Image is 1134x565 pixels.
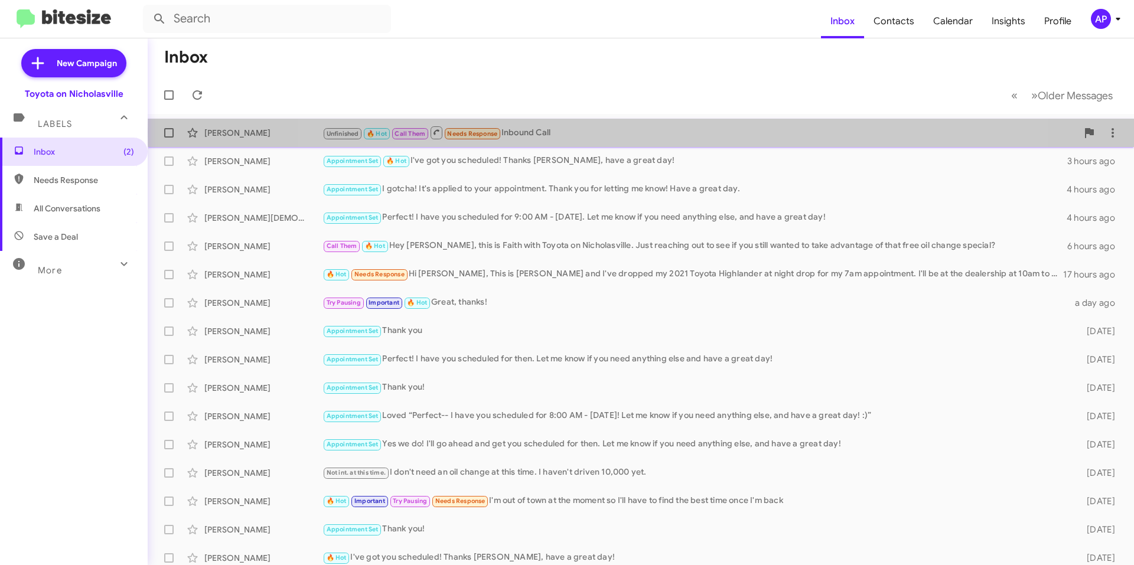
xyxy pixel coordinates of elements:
a: Insights [982,4,1035,38]
div: [DATE] [1068,524,1125,535]
div: [DATE] [1068,382,1125,394]
div: Great, thanks! [322,296,1068,309]
div: 17 hours ago [1063,269,1125,280]
div: [PERSON_NAME] [204,495,322,507]
div: 4 hours ago [1067,212,1125,224]
button: AP [1081,9,1121,29]
span: Appointment Set [327,157,379,165]
span: More [38,265,62,276]
div: [DATE] [1068,552,1125,564]
span: Appointment Set [327,412,379,420]
span: 🔥 Hot [386,157,406,165]
span: Appointment Set [327,525,379,533]
div: [PERSON_NAME] [204,269,322,280]
span: New Campaign [57,57,117,69]
div: [PERSON_NAME] [204,127,322,139]
div: [DATE] [1068,410,1125,422]
a: Inbox [821,4,864,38]
a: Profile [1035,4,1081,38]
div: 6 hours ago [1067,240,1125,252]
div: [PERSON_NAME] [204,240,322,252]
div: [PERSON_NAME] [204,325,322,337]
div: Yes we do! I'll go ahead and get you scheduled for then. Let me know if you need anything else, a... [322,437,1068,451]
span: 🔥 Hot [327,554,347,561]
div: AP [1091,9,1111,29]
div: 4 hours ago [1067,184,1125,195]
input: Search [143,5,391,33]
span: » [1031,88,1038,103]
span: Call Them [395,130,425,138]
div: [DATE] [1068,467,1125,479]
div: I've got you scheduled! Thanks [PERSON_NAME], have a great day! [322,551,1068,564]
span: Older Messages [1038,89,1113,102]
div: [PERSON_NAME] [204,524,322,535]
div: Loved “Perfect-- I have you scheduled for 8:00 AM - [DATE]! Let me know if you need anything else... [322,409,1068,423]
div: [PERSON_NAME] [204,184,322,195]
span: Appointment Set [327,185,379,193]
span: Appointment Set [327,440,379,448]
div: [PERSON_NAME] [204,297,322,309]
h1: Inbox [164,48,208,67]
nav: Page navigation example [1005,83,1120,107]
div: [DATE] [1068,439,1125,450]
span: Appointment Set [327,384,379,391]
span: Needs Response [354,270,405,278]
div: Inbound Call [322,125,1077,140]
div: I don't need an oil change at this time. I haven't driven 10,000 yet. [322,466,1068,479]
span: Inbox [34,146,134,158]
div: [PERSON_NAME] [204,354,322,365]
span: Needs Response [34,174,134,186]
a: Contacts [864,4,924,38]
span: 🔥 Hot [367,130,387,138]
div: Hi [PERSON_NAME], This is [PERSON_NAME] and I've dropped my 2021 Toyota Highlander at night drop ... [322,267,1063,281]
span: Needs Response [435,497,485,505]
div: I gotcha! It's applied to your appointment. Thank you for letting me know! Have a great day. [322,182,1067,196]
div: I'm out of town at the moment so I'll have to find the best time once I'm back [322,494,1068,508]
div: Hey [PERSON_NAME], this is Faith with Toyota on Nicholasville. Just reaching out to see if you st... [322,239,1067,253]
div: [DATE] [1068,354,1125,365]
span: Unfinished [327,130,359,138]
button: Next [1024,83,1120,107]
div: a day ago [1068,297,1125,309]
div: [PERSON_NAME] [204,552,322,564]
span: 🔥 Hot [327,497,347,505]
span: All Conversations [34,203,100,214]
a: New Campaign [21,49,126,77]
div: [DATE] [1068,495,1125,507]
span: Appointment Set [327,327,379,335]
span: Not int. at this time. [327,469,386,476]
div: Perfect! I have you scheduled for then. Let me know if you need anything else and have a great day! [322,352,1068,366]
div: Perfect! I have you scheduled for 9:00 AM - [DATE]. Let me know if you need anything else, and ha... [322,211,1067,224]
div: [DATE] [1068,325,1125,337]
span: Labels [38,119,72,129]
div: [PERSON_NAME] [204,410,322,422]
span: Needs Response [447,130,497,138]
span: 🔥 Hot [365,242,385,250]
span: (2) [123,146,134,158]
span: Try Pausing [327,299,361,306]
span: Important [354,497,385,505]
span: 🔥 Hot [407,299,427,306]
div: 3 hours ago [1067,155,1125,167]
span: Save a Deal [34,231,78,243]
div: [PERSON_NAME] [204,382,322,394]
div: [PERSON_NAME] [204,155,322,167]
span: Important [369,299,399,306]
a: Calendar [924,4,982,38]
span: 🔥 Hot [327,270,347,278]
div: [PERSON_NAME][DEMOGRAPHIC_DATA] [204,212,322,224]
span: Appointment Set [327,355,379,363]
button: Previous [1004,83,1025,107]
span: Appointment Set [327,214,379,221]
div: [PERSON_NAME] [204,439,322,450]
div: Thank you! [322,522,1068,536]
div: I've got you scheduled! Thanks [PERSON_NAME], have a great day! [322,154,1067,168]
div: Thank you [322,324,1068,338]
span: « [1011,88,1018,103]
div: [PERSON_NAME] [204,467,322,479]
